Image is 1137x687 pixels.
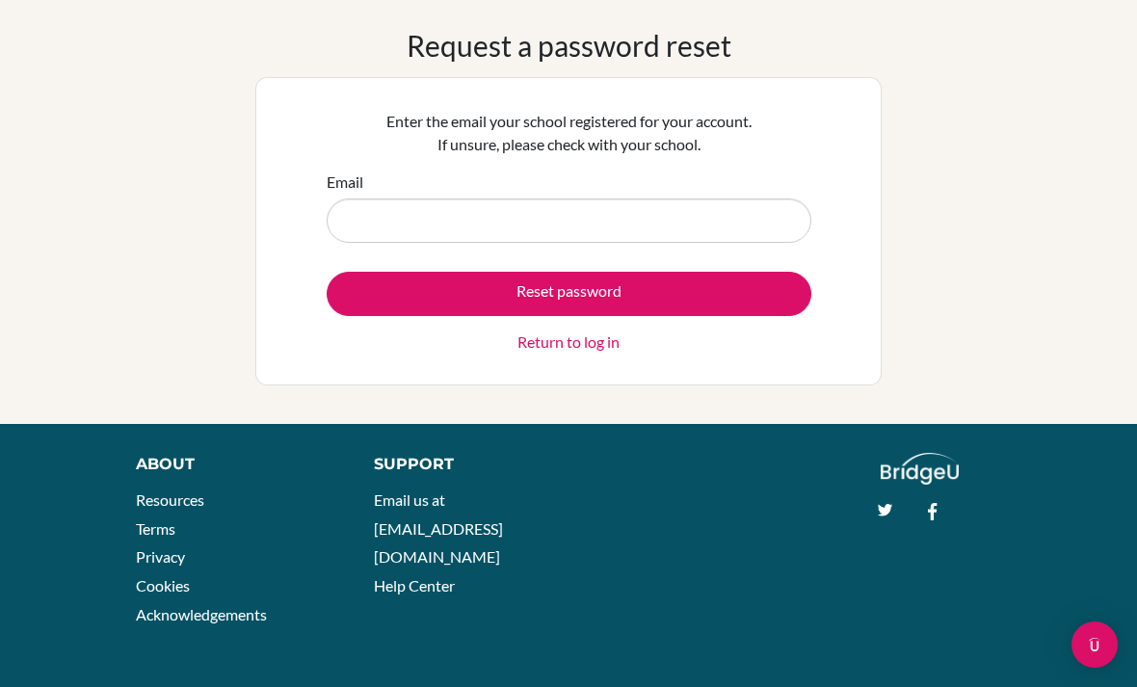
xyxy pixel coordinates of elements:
[1071,621,1118,668] div: Open Intercom Messenger
[136,605,267,623] a: Acknowledgements
[136,453,331,476] div: About
[517,330,620,354] a: Return to log in
[327,272,811,316] button: Reset password
[327,171,363,194] label: Email
[136,576,190,595] a: Cookies
[407,28,731,63] h1: Request a password reset
[374,490,503,566] a: Email us at [EMAIL_ADDRESS][DOMAIN_NAME]
[327,110,811,156] p: Enter the email your school registered for your account. If unsure, please check with your school.
[374,576,455,595] a: Help Center
[374,453,550,476] div: Support
[881,453,959,485] img: logo_white@2x-f4f0deed5e89b7ecb1c2cc34c3e3d731f90f0f143d5ea2071677605dd97b5244.png
[136,519,175,538] a: Terms
[136,490,204,509] a: Resources
[136,547,185,566] a: Privacy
